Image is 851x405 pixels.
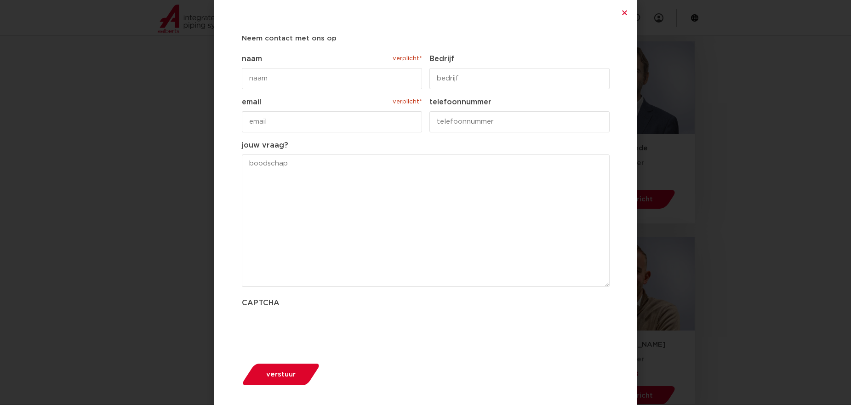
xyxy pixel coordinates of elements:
[242,31,610,46] h5: Neem contact met ons op
[392,97,422,108] span: verplicht*
[621,9,628,16] a: Close
[429,53,610,64] label: Bedrijf
[242,68,422,89] input: naam
[429,97,610,108] label: telefoonnummer
[242,97,422,108] label: email
[242,140,610,151] label: jouw vraag?
[242,53,422,64] label: naam
[242,297,610,308] label: CAPTCHA
[242,111,422,132] input: email
[429,111,610,132] input: telefoonnummer
[392,53,422,64] span: verplicht*
[429,68,610,89] input: bedrijf
[239,363,323,386] button: verstuur
[266,371,296,378] span: verstuur
[242,312,382,348] iframe: reCAPTCHA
